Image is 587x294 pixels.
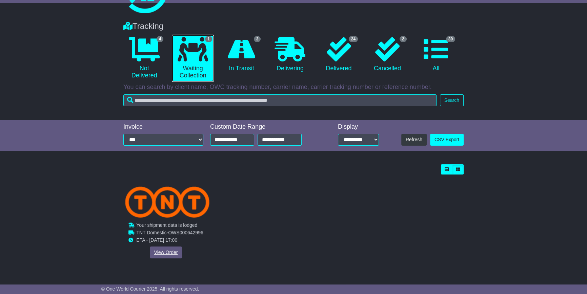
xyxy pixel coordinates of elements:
p: You can search by client name, OWC tracking number, carrier name, carrier tracking number or refe... [123,84,464,91]
div: Display [338,123,379,131]
a: View Order [150,246,182,258]
span: © One World Courier 2025. All rights reserved. [101,286,199,292]
span: 30 [446,36,455,42]
a: 2 Cancelled [366,35,408,75]
span: TNT Domestic [136,230,166,235]
div: Invoice [123,123,203,131]
div: Tracking [120,21,467,31]
a: 30 All [415,35,457,75]
span: 2 [400,36,407,42]
button: Refresh [401,134,427,146]
span: 24 [349,36,358,42]
a: 3 In Transit [221,35,262,75]
a: 4 Not Delivered [123,35,165,82]
span: 3 [254,36,261,42]
a: 24 Delivered [318,35,360,75]
span: Your shipment data is lodged [136,222,197,228]
a: 1 Waiting Collection [172,35,214,82]
div: Custom Date Range [210,123,319,131]
span: OWS000642996 [168,230,203,235]
span: 4 [157,36,164,42]
span: ETA - [DATE] 17:00 [136,237,177,243]
span: 1 [205,36,212,42]
button: Search [440,94,464,106]
a: Delivering [269,35,311,75]
img: TNT_Domestic.png [125,186,209,218]
td: - [136,230,203,237]
a: CSV Export [430,134,464,146]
